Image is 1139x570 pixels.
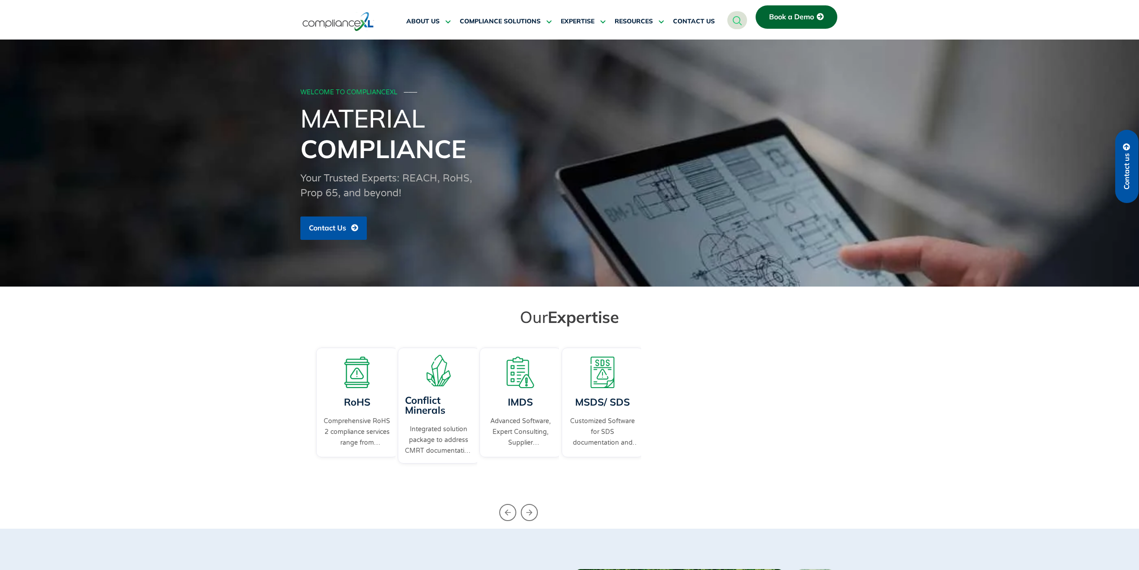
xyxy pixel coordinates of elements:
span: Contact Us [309,224,346,232]
a: IMDS [508,396,533,408]
span: ABOUT US [406,18,440,26]
a: MSDS/ SDS [575,396,630,408]
span: ─── [404,88,418,96]
span: RESOURCES [615,18,653,26]
a: COMPLIANCE SOLUTIONS [460,11,552,32]
a: ABOUT US [406,11,451,32]
span: Expertise [548,307,619,327]
a: Contact us [1115,130,1139,203]
a: Book a Demo [756,5,837,29]
img: A representation of minerals [423,355,454,386]
div: WELCOME TO COMPLIANCEXL [300,89,836,97]
a: CONTACT US [673,11,715,32]
span: Book a Demo [769,13,814,21]
a: Customized Software for SDS documentation and on-demand authoring services [569,416,636,448]
a: Comprehensive RoHS 2 compliance services range from Consulting to supplier engagement... [323,416,391,448]
img: A board with a warning sign [341,357,373,388]
img: A list board with a warning [505,357,536,388]
a: RESOURCES [615,11,664,32]
span: Your Trusted Experts: REACH, RoHS, Prop 65, and beyond! [300,172,472,199]
a: Contact Us [300,217,367,240]
img: logo-one.svg [303,11,374,32]
span: COMPLIANCE SOLUTIONS [460,18,541,26]
span: EXPERTISE [561,18,594,26]
span: CONTACT US [673,18,715,26]
a: navsearch-button [727,11,747,29]
a: EXPERTISE [561,11,606,32]
a: Conflict Minerals [405,394,445,416]
span: Contact us [1123,153,1131,190]
h2: Our [318,307,821,327]
a: RoHS [343,396,370,408]
h1: Material [300,103,839,164]
a: Integrated solution package to address CMRT documentation and supplier engagement. [405,424,472,456]
img: A warning board with SDS displaying [587,357,618,388]
a: Advanced Software, Expert Consulting, Supplier Coordination, a complete IMDS solution. [487,416,554,448]
span: Compliance [300,133,466,164]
